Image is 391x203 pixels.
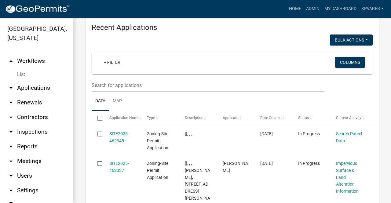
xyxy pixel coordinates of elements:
[304,3,322,15] a: Admin
[287,3,304,15] a: Home
[141,111,179,125] datatable-header-cell: Type
[109,131,129,143] a: SITE2025-462345
[7,143,15,150] i: arrow_drop_down
[147,161,168,180] span: Zoning-Site Permit Application
[92,79,324,92] input: Search for applications
[254,111,292,125] datatable-header-cell: Date Created
[336,131,362,143] a: Search Parcel Data
[260,161,273,166] span: 08/11/2025
[109,161,129,173] a: SITE2025-462337
[7,84,15,92] i: arrow_drop_down
[298,116,309,120] span: Status
[336,116,361,120] span: Current Activity
[7,128,15,136] i: arrow_drop_down
[147,116,155,120] span: Type
[92,111,103,125] datatable-header-cell: Select
[179,111,217,125] datatable-header-cell: Description
[298,131,320,136] span: In Progress
[359,3,386,15] a: kpvareb
[336,161,359,194] a: Impervious Surface & Land Alteration Information
[7,172,15,179] i: arrow_drop_down
[335,57,365,68] button: Columns
[322,3,359,15] a: My Dashboard
[185,116,203,120] span: Description
[109,116,143,120] span: Application Number
[260,131,273,136] span: 08/11/2025
[217,111,254,125] datatable-header-cell: Applicant
[7,187,15,194] i: arrow_drop_down
[330,34,373,45] button: Bulk Actions
[7,114,15,121] i: arrow_drop_down
[92,92,109,111] a: Data
[7,158,15,165] i: arrow_drop_down
[109,92,126,111] a: Map
[223,116,239,120] span: Applicant
[223,161,248,173] span: Ronald L Buchwitz
[7,57,15,65] i: arrow_drop_up
[330,111,368,125] datatable-header-cell: Current Activity
[298,161,320,166] span: In Progress
[260,116,282,120] span: Date Created
[185,131,194,136] span: [], , , ,
[92,23,373,32] h4: Recent Applications
[103,111,141,125] datatable-header-cell: Application Number
[292,111,330,125] datatable-header-cell: Status
[7,99,15,106] i: arrow_drop_down
[99,57,125,68] a: + Filter
[147,131,168,150] span: Zoning-Site Permit Application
